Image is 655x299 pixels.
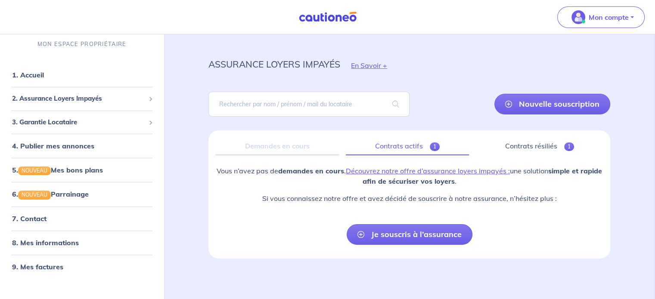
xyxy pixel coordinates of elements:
[278,166,344,175] strong: demandes en cours
[208,92,409,117] input: Rechercher par nom / prénom / mail du locataire
[3,162,160,179] div: 5.NOUVEAUMes bons plans
[37,40,126,49] p: MON ESPACE PROPRIÉTAIRE
[476,137,603,155] a: Contrats résiliés1
[3,67,160,84] div: 1. Accueil
[346,137,469,155] a: Contrats actifs1
[12,117,145,127] span: 3. Garantie Locataire
[12,166,103,175] a: 5.NOUVEAUMes bons plans
[571,10,585,24] img: illu_account_valid_menu.svg
[12,142,94,151] a: 4. Publier mes annonces
[3,138,160,155] div: 4. Publier mes annonces
[430,142,440,151] span: 1
[12,214,47,223] a: 7. Contact
[346,166,510,175] a: Découvrez notre offre d’assurance loyers impayés :
[295,12,360,22] img: Cautioneo
[3,258,160,275] div: 9. Mes factures
[215,193,603,203] p: Si vous connaissez notre offre et avez décidé de souscrire à notre assurance, n’hésitez plus :
[347,224,472,245] a: Je souscris à l’assurance
[12,94,145,104] span: 2. Assurance Loyers Impayés
[3,186,160,203] div: 6.NOUVEAUParrainage
[208,56,340,72] p: assurance loyers impayés
[564,142,574,151] span: 1
[12,190,89,199] a: 6.NOUVEAUParrainage
[12,262,63,271] a: 9. Mes factures
[494,94,610,114] a: Nouvelle souscription
[12,238,79,247] a: 8. Mes informations
[382,92,410,116] span: search
[12,71,44,80] a: 1. Accueil
[3,210,160,227] div: 7. Contact
[3,91,160,108] div: 2. Assurance Loyers Impayés
[215,166,603,186] p: Vous n’avez pas de . une solution .
[589,12,629,22] p: Mon compte
[340,53,398,78] button: En Savoir +
[3,114,160,131] div: 3. Garantie Locataire
[557,6,645,28] button: illu_account_valid_menu.svgMon compte
[3,234,160,251] div: 8. Mes informations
